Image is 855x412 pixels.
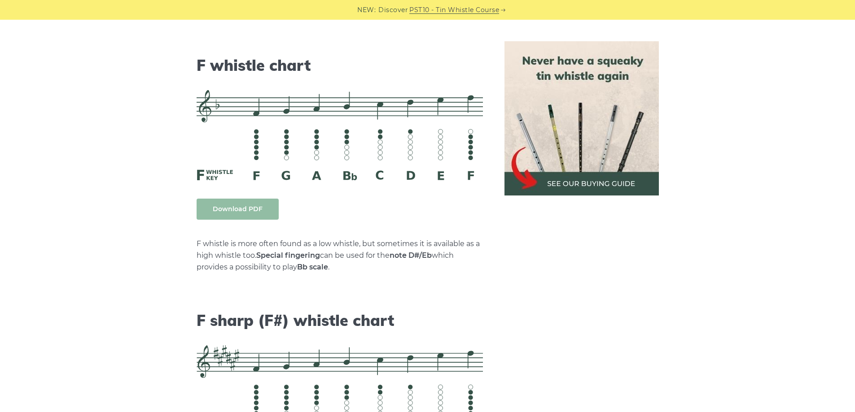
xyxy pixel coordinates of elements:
span: Discover [378,5,408,15]
strong: Special fingering [256,251,320,260]
strong: note D#/Eb [390,251,432,260]
strong: Bb scale [297,263,328,271]
img: tin whistle buying guide [504,41,659,195]
h2: F whistle chart [197,56,483,75]
span: NEW: [357,5,376,15]
a: PST10 - Tin Whistle Course [409,5,499,15]
p: F whistle is more often found as a low whistle, but sometimes it is available as a high whistle t... [197,238,483,273]
img: F Whistle Fingering Chart And Notes [197,90,483,181]
a: Download PDF [197,199,279,220]
h2: F sharp (F#) whistle chart [197,312,483,330]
